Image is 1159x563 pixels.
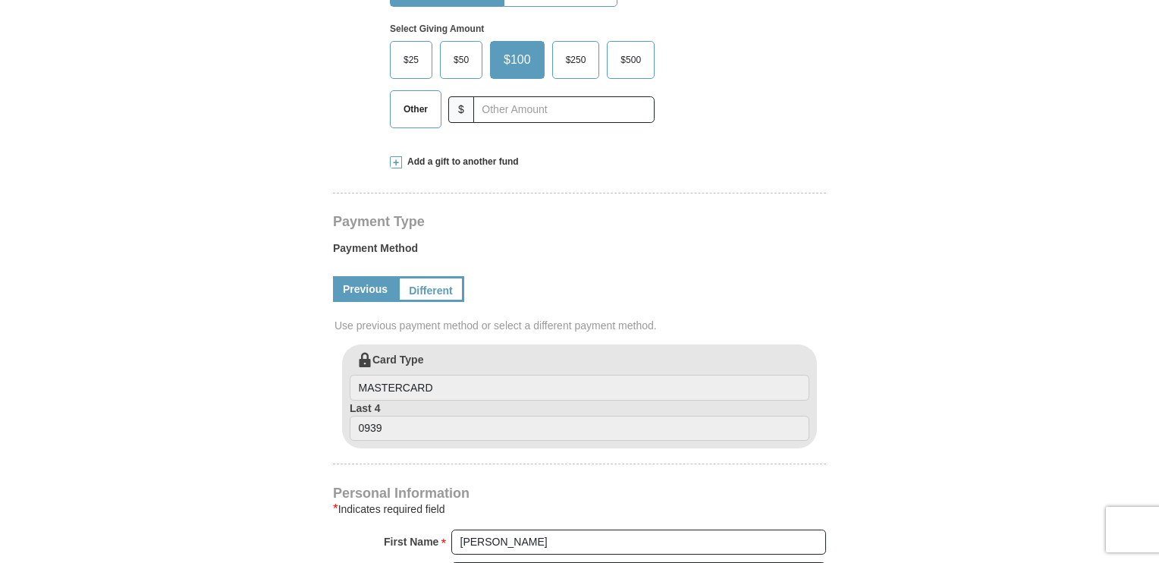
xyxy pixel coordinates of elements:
[448,96,474,123] span: $
[384,531,438,552] strong: First Name
[350,401,809,442] label: Last 4
[613,49,649,71] span: $500
[402,156,519,168] span: Add a gift to another fund
[333,500,826,518] div: Indicates required field
[335,318,828,333] span: Use previous payment method or select a different payment method.
[558,49,594,71] span: $250
[390,24,484,34] strong: Select Giving Amount
[333,215,826,228] h4: Payment Type
[446,49,476,71] span: $50
[473,96,655,123] input: Other Amount
[350,352,809,401] label: Card Type
[333,241,826,263] label: Payment Method
[396,98,435,121] span: Other
[496,49,539,71] span: $100
[333,276,397,302] a: Previous
[396,49,426,71] span: $25
[333,487,826,499] h4: Personal Information
[397,276,464,302] a: Different
[350,416,809,442] input: Last 4
[350,375,809,401] input: Card Type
